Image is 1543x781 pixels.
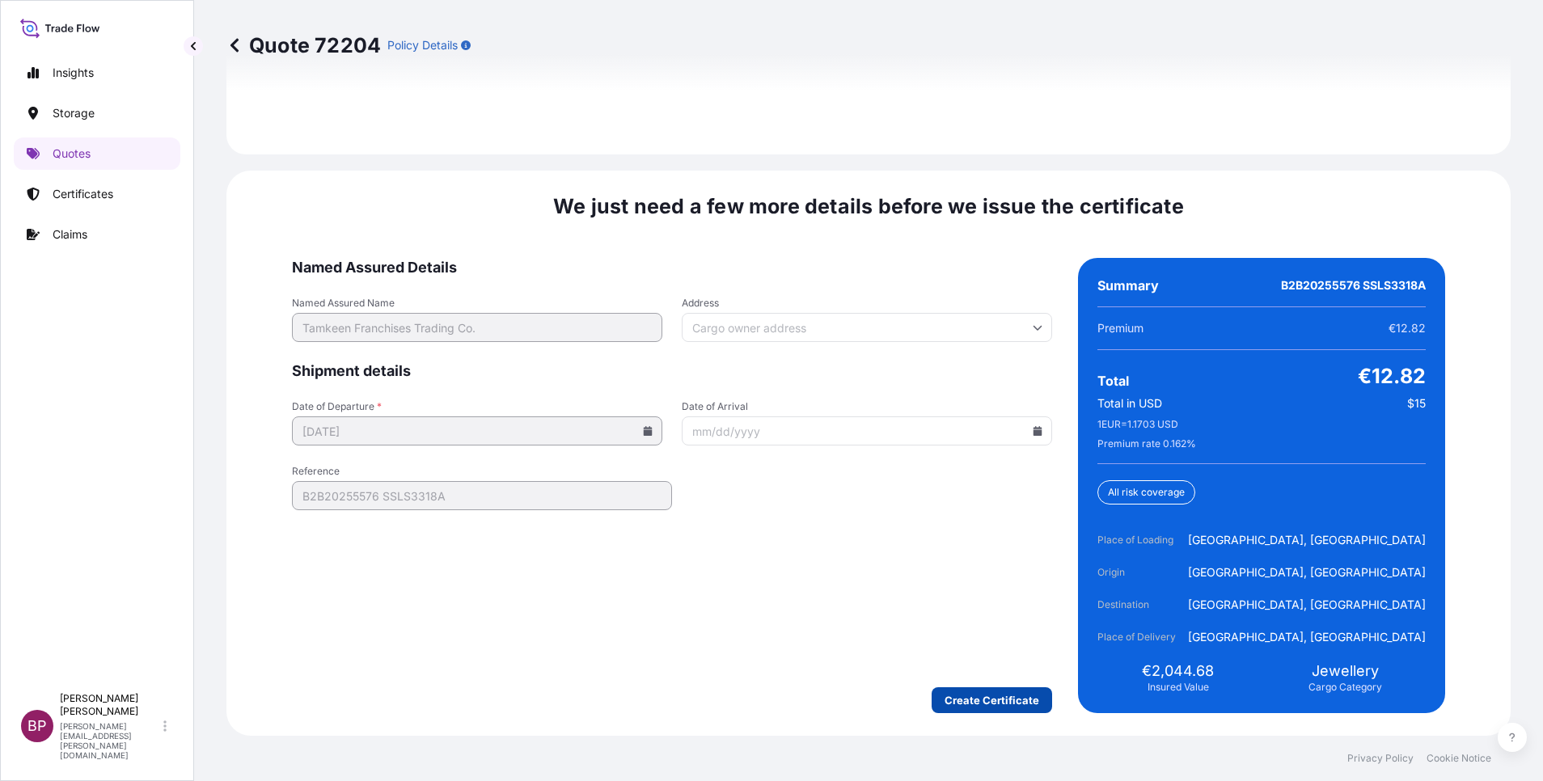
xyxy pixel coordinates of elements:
[682,297,1052,310] span: Address
[27,718,47,734] span: BP
[1312,661,1379,681] span: Jewellery
[682,416,1052,445] input: mm/dd/yyyy
[1389,320,1426,336] span: €12.82
[292,465,672,478] span: Reference
[1097,437,1196,450] span: Premium rate 0.162 %
[226,32,381,58] p: Quote 72204
[292,361,1052,381] span: Shipment details
[14,57,180,89] a: Insights
[1097,395,1162,412] span: Total in USD
[1347,752,1414,765] a: Privacy Policy
[945,692,1039,708] p: Create Certificate
[1097,629,1188,645] span: Place of Delivery
[14,218,180,251] a: Claims
[1097,480,1195,504] div: All risk coverage
[1097,532,1188,548] span: Place of Loading
[53,226,87,243] p: Claims
[932,687,1052,713] button: Create Certificate
[292,297,662,310] span: Named Assured Name
[292,258,1052,277] span: Named Assured Details
[1097,418,1178,431] span: 1 EUR = 1.1703 USD
[1188,597,1426,613] span: [GEOGRAPHIC_DATA], [GEOGRAPHIC_DATA]
[14,178,180,210] a: Certificates
[14,137,180,170] a: Quotes
[1188,532,1426,548] span: [GEOGRAPHIC_DATA], [GEOGRAPHIC_DATA]
[682,313,1052,342] input: Cargo owner address
[387,37,458,53] p: Policy Details
[60,721,160,760] p: [PERSON_NAME][EMAIL_ADDRESS][PERSON_NAME][DOMAIN_NAME]
[1097,373,1129,389] span: Total
[1097,320,1144,336] span: Premium
[1097,277,1159,293] span: Summary
[53,186,113,202] p: Certificates
[1097,564,1188,580] span: Origin
[53,146,91,162] p: Quotes
[1281,277,1426,293] span: B2B20255576 SSLS3318A
[53,105,95,121] p: Storage
[553,193,1184,219] span: We just need a few more details before we issue the certificate
[292,400,662,413] span: Date of Departure
[1148,681,1209,694] span: Insured Value
[1188,629,1426,645] span: [GEOGRAPHIC_DATA], [GEOGRAPHIC_DATA]
[1308,681,1382,694] span: Cargo Category
[1427,752,1491,765] a: Cookie Notice
[60,692,160,718] p: [PERSON_NAME] [PERSON_NAME]
[1407,395,1426,412] span: $15
[292,416,662,445] input: mm/dd/yyyy
[53,65,94,81] p: Insights
[1097,597,1188,613] span: Destination
[292,481,672,510] input: Your internal reference
[1358,363,1426,389] span: €12.82
[1142,661,1214,681] span: €2,044.68
[14,97,180,129] a: Storage
[1188,564,1426,580] span: [GEOGRAPHIC_DATA], [GEOGRAPHIC_DATA]
[682,400,1052,413] span: Date of Arrival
